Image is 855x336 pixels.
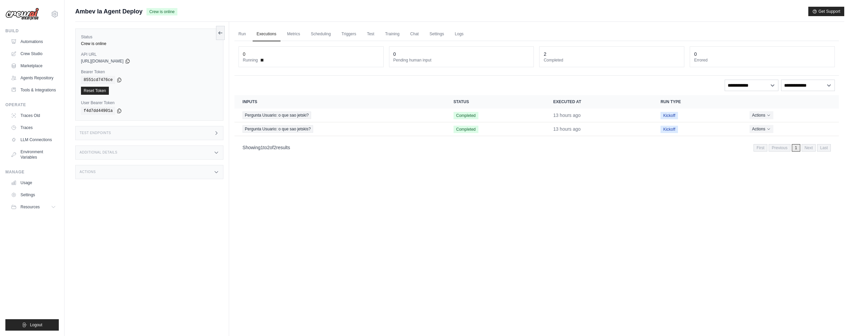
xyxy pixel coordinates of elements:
[750,125,773,133] button: Actions for execution
[750,111,773,119] button: Actions for execution
[406,27,423,41] a: Chat
[544,51,546,57] div: 2
[694,51,697,57] div: 0
[445,95,545,109] th: Status
[393,57,530,63] dt: Pending human input
[81,41,218,46] div: Crew is online
[234,95,445,109] th: Inputs
[81,107,115,115] code: f4d7dd44901a
[8,134,59,145] a: LLM Connections
[261,145,263,150] span: 1
[694,57,830,63] dt: Errored
[817,144,831,152] span: Last
[273,145,276,150] span: 2
[307,27,335,41] a: Scheduling
[8,60,59,71] a: Marketplace
[8,85,59,95] a: Tools & Integrations
[338,27,360,41] a: Triggers
[5,8,39,20] img: Logo
[553,126,581,132] time: September 29, 2025 at 22:24 BST
[234,95,839,156] section: Crew executions table
[660,112,678,119] span: Kickoff
[425,27,448,41] a: Settings
[544,57,680,63] dt: Completed
[660,126,678,133] span: Kickoff
[234,139,839,156] nav: Pagination
[454,126,478,133] span: Completed
[802,144,816,152] span: Next
[754,144,831,152] nav: Pagination
[8,110,59,121] a: Traces Old
[81,76,115,84] code: 8551cd7476ce
[8,146,59,163] a: Environment Variables
[243,112,437,119] a: View execution details for Pergunta Usuario
[81,87,109,95] a: Reset Token
[81,100,218,106] label: User Bearer Token
[393,51,396,57] div: 0
[792,144,800,152] span: 1
[381,27,403,41] a: Training
[5,319,59,331] button: Logout
[81,52,218,57] label: API URL
[253,27,281,41] a: Executions
[243,51,246,57] div: 0
[243,57,258,63] span: Running
[769,144,790,152] span: Previous
[8,177,59,188] a: Usage
[754,144,767,152] span: First
[8,122,59,133] a: Traces
[243,125,437,133] a: View execution details for Pergunta Usuario
[267,145,270,150] span: 2
[652,95,741,109] th: Run Type
[146,8,177,15] span: Crew is online
[30,322,42,328] span: Logout
[75,7,142,16] span: Ambev Ia Agent Deploy
[808,7,844,16] button: Get Support
[8,48,59,59] a: Crew Studio
[81,58,124,64] span: [URL][DOMAIN_NAME]
[243,144,290,151] p: Showing to of results
[81,34,218,40] label: Status
[5,28,59,34] div: Build
[5,102,59,108] div: Operate
[5,169,59,175] div: Manage
[8,73,59,83] a: Agents Repository
[8,36,59,47] a: Automations
[553,113,581,118] time: September 29, 2025 at 22:27 BST
[8,202,59,212] button: Resources
[363,27,378,41] a: Test
[80,151,117,155] h3: Additional Details
[243,112,311,119] span: Pergunta Usuario: o que sao jetski?
[545,95,653,109] th: Executed at
[821,304,855,336] iframe: Chat Widget
[8,190,59,200] a: Settings
[454,112,478,119] span: Completed
[234,27,250,41] a: Run
[243,125,313,133] span: Pergunta Usuario: o que sao jetskis?
[80,131,111,135] h3: Test Endpoints
[451,27,468,41] a: Logs
[283,27,304,41] a: Metrics
[20,204,40,210] span: Resources
[80,170,96,174] h3: Actions
[81,69,218,75] label: Bearer Token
